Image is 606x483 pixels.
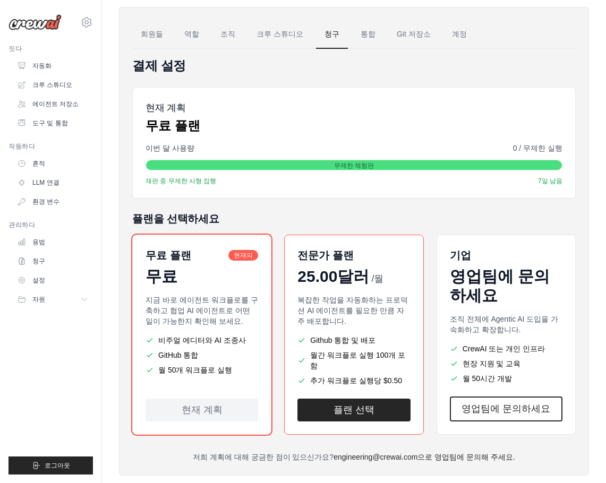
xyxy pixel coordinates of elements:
[13,115,93,132] a: 도구 및 통합
[13,57,93,74] a: 자동화
[182,404,223,415] font: 현재 계획
[13,76,93,93] a: 크루 스튜디오
[334,453,515,461] a: engineering@crewai.com으로 영업팀에 문의해 주세요.
[13,272,93,289] a: 설정
[45,462,70,469] font: 로그아웃
[352,20,384,49] a: 통합
[462,403,550,414] font: 영업팀에 문의하세요
[443,20,475,49] a: 계정
[32,257,45,265] font: 청구
[32,119,68,127] font: 도구 및 통합
[132,58,186,73] font: 결제 설정
[450,268,550,304] font: 영업팀에 문의하세요
[13,96,93,113] a: 에이전트 저장소
[193,453,334,461] font: 저희 계획에 대해 궁금한 점이 있으신가요?
[13,174,93,191] a: LLM 연결
[8,14,62,30] img: 심벌 마크
[32,81,72,89] font: 크루 스튜디오
[361,30,375,38] font: 통합
[13,155,93,172] a: 흔적
[158,336,246,344] font: 비주얼 에디터와 AI 조종사
[176,20,208,49] a: 역할
[146,249,191,261] font: 무료 플랜
[184,30,199,38] font: 역할
[463,359,521,368] font: 현장 지원 및 교육
[13,234,93,251] a: 용법
[32,100,79,108] font: 에이전트 저장소
[248,20,312,49] a: 크루 스튜디오
[297,296,408,325] font: 복잡한 작업을 자동화하는 프로덕션 AI 에이전트를 필요한 만큼 자주 배포합니다.
[310,336,375,344] font: Github 통합 및 배포
[32,179,59,186] font: LLM 연결
[8,456,93,475] button: 로그아웃
[13,291,93,308] button: 자원
[146,144,194,152] font: 이번 달 사용량
[297,268,369,285] font: 25.00달러
[310,376,402,385] font: 추가 워크플로 실행당 $0.50
[132,20,172,49] a: 회원들
[310,351,405,370] font: 월간 워크플로 실행 100개 포함
[450,396,562,421] a: 영업팀에 문의하세요
[32,160,45,167] font: 흔적
[463,374,512,383] font: 월 50시간 개발
[371,273,383,284] font: /월
[452,30,467,38] font: 계정
[463,344,545,353] font: CrewAI 또는 개인 인프라
[220,30,235,38] font: 조직
[146,102,186,113] font: 현재 계획
[146,296,258,325] font: 지금 바로 에이전트 워크플로를 구축하고 협업 AI 에이전트로 어떤 일이 가능한지 확인해 보세요.
[513,144,562,152] font: 0 / 무제한 실행
[297,399,410,421] button: 플랜 선택
[32,238,45,246] font: 용법
[146,118,200,133] font: 무료 플랜
[212,20,244,49] a: 조직
[334,404,374,415] font: 플랜 선택
[450,315,559,334] font: 조직 전체에 Agentic AI 도입을 가속화하고 확장합니다.
[257,30,303,38] font: 크루 스튜디오
[32,277,45,284] font: 설정
[32,198,59,205] font: 환경 변수
[388,20,439,49] a: Git 저장소
[158,351,198,359] font: GitHub 통합
[538,177,562,185] font: 7일 남음
[234,252,253,259] font: 현재의
[32,62,52,70] font: 자동화
[8,45,22,53] font: 짓다
[32,296,45,303] font: 자원
[297,249,354,261] font: 전문가 플랜
[334,162,374,169] font: 무제한 체험판
[132,213,219,225] font: 플랜을 선택하세요
[158,366,232,374] font: 월 50개 워크플로 실행
[141,30,163,38] font: 회원들
[8,221,35,229] font: 관리하다
[146,268,177,285] font: 무료
[146,177,216,185] font: 재판 중 무제한 사형 집행
[325,30,339,38] font: 청구
[450,249,471,261] font: 기업
[13,193,93,210] a: 환경 변수
[397,30,431,38] font: Git 저장소
[13,253,93,270] a: 청구
[8,143,35,150] font: 작동하다
[316,20,348,49] a: 청구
